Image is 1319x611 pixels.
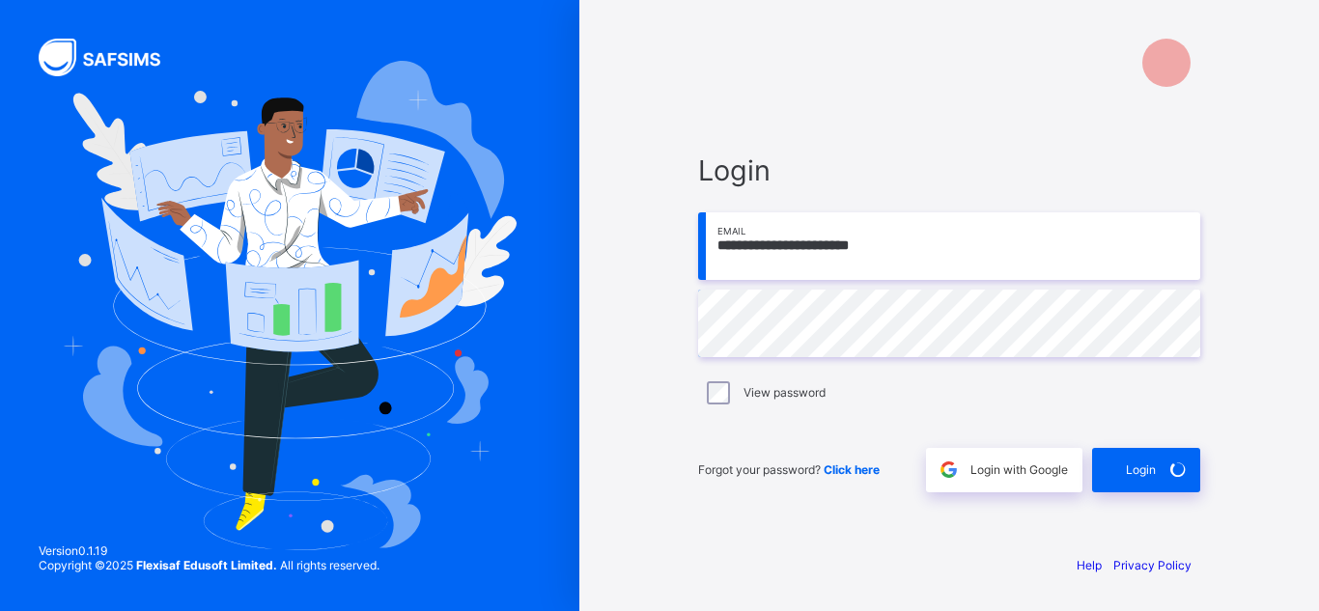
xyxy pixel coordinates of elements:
img: SAFSIMS Logo [39,39,183,76]
span: Login [1126,462,1156,477]
span: Login with Google [970,462,1068,477]
a: Help [1077,558,1102,572]
span: Copyright © 2025 All rights reserved. [39,558,379,572]
label: View password [744,385,826,400]
img: google.396cfc9801f0270233282035f929180a.svg [938,458,960,481]
span: Forgot your password? [698,462,880,477]
img: Hero Image [63,61,518,549]
a: Click here [824,462,880,477]
a: Privacy Policy [1113,558,1192,572]
span: Version 0.1.19 [39,543,379,558]
strong: Flexisaf Edusoft Limited. [136,558,277,572]
span: Login [698,153,1200,187]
